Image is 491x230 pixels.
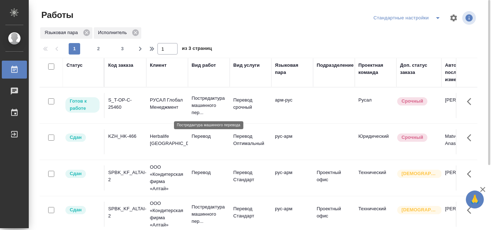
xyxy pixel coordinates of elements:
td: рус-арм [271,129,313,154]
div: Языковая пара [275,62,309,76]
p: ООО «Кондитерская фирма «Алтай» [150,164,184,192]
p: Готов к работе [70,98,95,112]
p: РУСАЛ Глобал Менеджмент [150,97,184,111]
p: Исполнитель [98,29,129,36]
p: Перевод Стандарт [233,169,268,183]
button: Здесь прячутся важные кнопки [463,93,480,110]
td: рус-арм [271,202,313,227]
button: Здесь прячутся важные кнопки [463,165,480,183]
p: Сдан [70,170,82,177]
span: Настроить таблицу [445,9,462,27]
span: из 3 страниц [182,44,212,55]
span: Посмотреть информацию [462,11,477,25]
p: Сдан [70,134,82,141]
div: Вид услуги [233,62,260,69]
p: Языковая пара [45,29,81,36]
p: Постредактура машинного пер... [192,95,226,116]
td: [PERSON_NAME] [441,93,483,118]
p: Перевод Стандарт [233,205,268,220]
p: [DEMOGRAPHIC_DATA] [401,206,437,213]
td: Технический [355,165,396,191]
span: 2 [93,45,104,52]
p: ООО «Кондитерская фирма «Алтай» [150,200,184,229]
div: Вид работ [192,62,216,69]
div: Клиент [150,62,166,69]
span: 3 [117,45,128,52]
span: 🙏 [469,192,481,207]
td: рус-арм [271,165,313,191]
div: S_T-OP-C-25460 [108,97,143,111]
p: [DEMOGRAPHIC_DATA] [401,170,437,177]
p: Срочный [401,134,423,141]
p: Перевод срочный [233,97,268,111]
button: 🙏 [466,191,484,208]
td: [PERSON_NAME] [441,202,483,227]
div: Менеджер проверил работу исполнителя, передает ее на следующий этап [65,205,100,215]
span: Работы [40,9,73,21]
p: Срочный [401,98,423,105]
div: Менеджер проверил работу исполнителя, передает ее на следующий этап [65,133,100,142]
p: Постредактура машинного пер... [192,203,226,225]
div: Автор последнего изменения [445,62,479,83]
td: Русал [355,93,396,118]
div: KZH_HK-466 [108,133,143,140]
td: арм-рус [271,93,313,118]
div: Код заказа [108,62,133,69]
p: Перевод [192,169,226,176]
div: Менеджер проверил работу исполнителя, передает ее на следующий этап [65,169,100,179]
div: split button [372,12,445,24]
td: Технический [355,202,396,227]
div: Статус [66,62,83,69]
button: 2 [93,43,104,55]
div: SPBK_KF_ALTAI-2 [108,205,143,220]
button: Здесь прячутся важные кнопки [463,129,480,146]
p: Herbalife [GEOGRAPHIC_DATA] [150,133,184,147]
div: Языковая пара [40,27,92,39]
button: 3 [117,43,128,55]
p: Сдан [70,206,82,213]
td: Проектный офис [313,165,355,191]
div: Доп. статус заказа [400,62,438,76]
div: SPBK_KF_ALTAI-2 [108,169,143,183]
div: Исполнитель может приступить к работе [65,97,100,113]
button: Здесь прячутся важные кнопки [463,202,480,219]
p: Перевод [192,133,226,140]
div: Проектная команда [358,62,393,76]
td: [PERSON_NAME] [441,165,483,191]
td: Юридический [355,129,396,154]
div: Исполнитель [94,27,141,39]
td: Matveeva Anastasia [441,129,483,154]
p: Перевод Оптимальный [233,133,268,147]
div: Подразделение [317,62,354,69]
td: Проектный офис [313,202,355,227]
